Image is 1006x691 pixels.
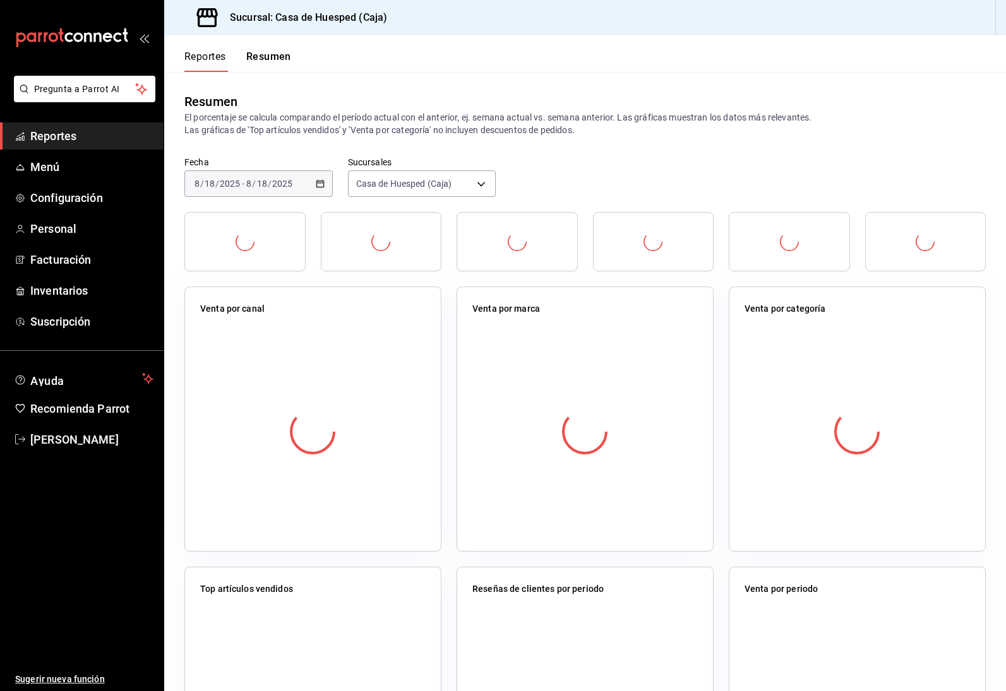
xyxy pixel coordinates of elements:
span: Sugerir nueva función [15,673,153,686]
p: Reseñas de clientes por periodo [472,582,604,596]
h3: Sucursal: Casa de Huesped (Caja) [220,10,387,25]
span: Inventarios [30,282,153,299]
span: Personal [30,220,153,237]
input: -- [194,179,200,189]
span: - [242,179,244,189]
input: ---- [219,179,241,189]
span: [PERSON_NAME] [30,431,153,448]
input: -- [204,179,215,189]
span: Pregunta a Parrot AI [34,83,136,96]
input: -- [246,179,252,189]
div: navigation tabs [184,50,291,72]
p: Venta por periodo [745,582,818,596]
button: Reportes [184,50,226,72]
p: Top artículos vendidos [200,582,293,596]
button: Resumen [246,50,291,72]
span: Facturación [30,251,153,268]
input: -- [256,179,268,189]
p: Venta por marca [472,302,540,316]
span: Configuración [30,189,153,206]
span: Suscripción [30,313,153,330]
div: Resumen [184,92,237,111]
p: El porcentaje se calcula comparando el período actual con el anterior, ej. semana actual vs. sema... [184,111,986,136]
a: Pregunta a Parrot AI [9,92,155,105]
input: ---- [272,179,293,189]
p: Venta por canal [200,302,265,316]
label: Sucursales [348,158,496,167]
span: / [268,179,272,189]
span: Reportes [30,127,153,145]
span: Recomienda Parrot [30,400,153,417]
span: Ayuda [30,371,137,386]
span: Menú [30,158,153,175]
span: / [215,179,219,189]
label: Fecha [184,158,333,167]
span: / [200,179,204,189]
span: Casa de Huesped (Caja) [356,177,452,190]
span: / [252,179,256,189]
p: Venta por categoría [745,302,826,316]
button: open_drawer_menu [139,33,149,43]
button: Pregunta a Parrot AI [14,76,155,102]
